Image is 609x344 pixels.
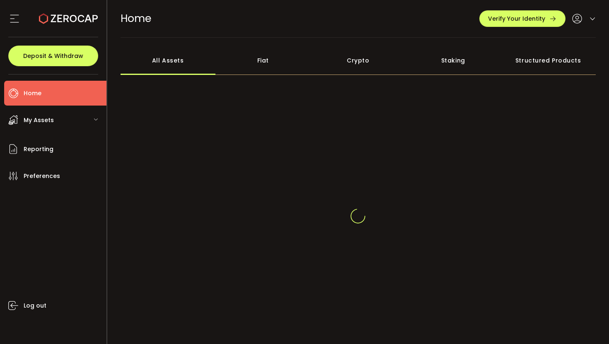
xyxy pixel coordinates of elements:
[501,46,596,75] div: Structured Products
[121,46,216,75] div: All Assets
[121,11,151,26] span: Home
[406,46,501,75] div: Staking
[24,114,54,126] span: My Assets
[311,46,406,75] div: Crypto
[488,16,545,22] span: Verify Your Identity
[8,46,98,66] button: Deposit & Withdraw
[215,46,311,75] div: Fiat
[24,170,60,182] span: Preferences
[24,143,53,155] span: Reporting
[479,10,565,27] button: Verify Your Identity
[23,53,83,59] span: Deposit & Withdraw
[24,300,46,312] span: Log out
[24,87,41,99] span: Home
